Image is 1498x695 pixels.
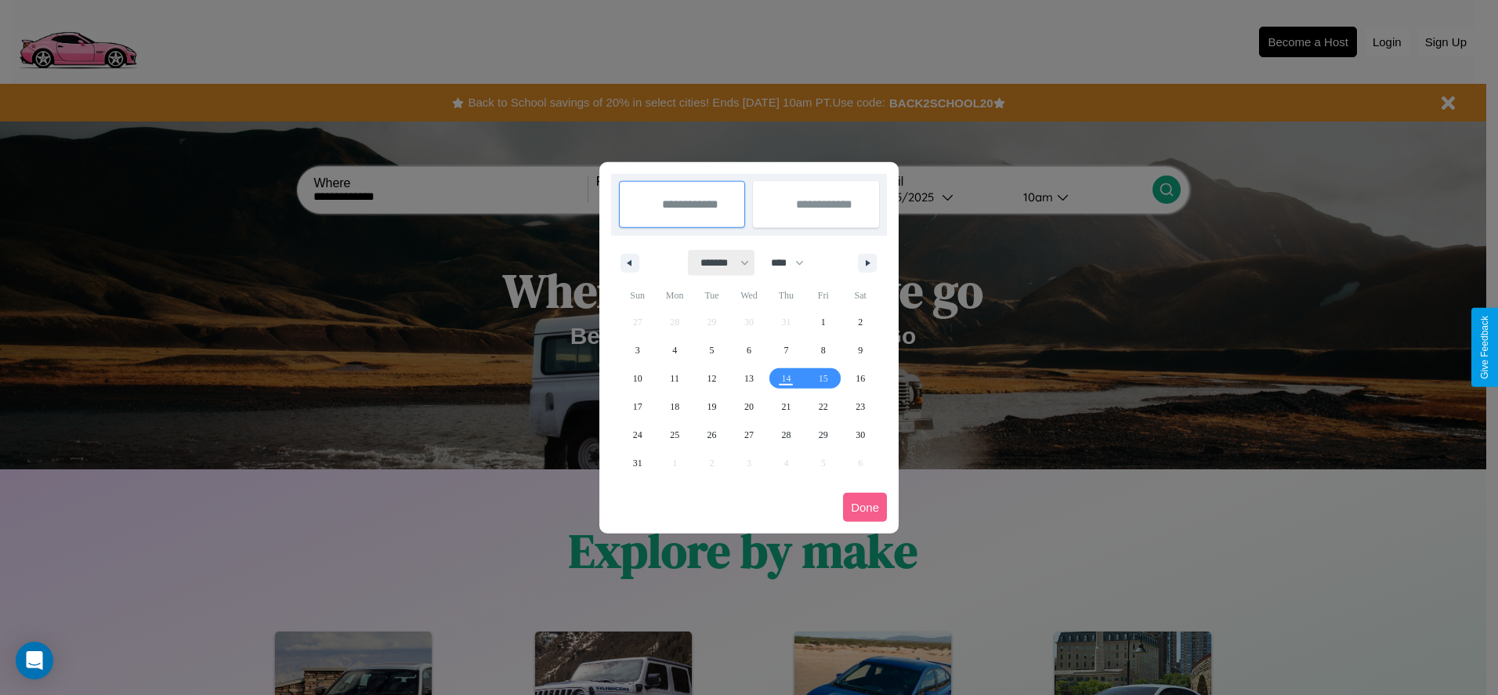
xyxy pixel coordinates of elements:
span: Thu [768,283,805,308]
button: 15 [805,364,841,393]
button: 21 [768,393,805,421]
span: 30 [856,421,865,449]
span: 23 [856,393,865,421]
span: 21 [781,393,791,421]
span: 15 [819,364,828,393]
button: 9 [842,336,879,364]
span: 8 [821,336,826,364]
button: 17 [619,393,656,421]
button: 30 [842,421,879,449]
button: 14 [768,364,805,393]
button: 20 [730,393,767,421]
span: 2 [858,308,863,336]
button: 16 [842,364,879,393]
span: 4 [672,336,677,364]
button: 1 [805,308,841,336]
button: 3 [619,336,656,364]
button: 23 [842,393,879,421]
button: 28 [768,421,805,449]
span: 10 [633,364,642,393]
span: 13 [744,364,754,393]
button: 19 [693,393,730,421]
span: 27 [744,421,754,449]
span: 29 [819,421,828,449]
div: Give Feedback [1479,316,1490,379]
button: Done [843,493,887,522]
button: 27 [730,421,767,449]
button: 10 [619,364,656,393]
span: 18 [670,393,679,421]
span: 14 [781,364,791,393]
button: 18 [656,393,693,421]
button: 25 [656,421,693,449]
span: 26 [707,421,717,449]
button: 2 [842,308,879,336]
span: 22 [819,393,828,421]
span: 19 [707,393,717,421]
span: 6 [747,336,751,364]
span: 28 [781,421,791,449]
button: 29 [805,421,841,449]
span: 9 [858,336,863,364]
span: Mon [656,283,693,308]
button: 8 [805,336,841,364]
span: 7 [783,336,788,364]
button: 12 [693,364,730,393]
span: 20 [744,393,754,421]
span: Fri [805,283,841,308]
button: 13 [730,364,767,393]
button: 31 [619,449,656,477]
span: 3 [635,336,640,364]
span: 16 [856,364,865,393]
button: 6 [730,336,767,364]
span: 12 [707,364,717,393]
button: 4 [656,336,693,364]
button: 24 [619,421,656,449]
span: 31 [633,449,642,477]
button: 7 [768,336,805,364]
span: 24 [633,421,642,449]
button: 11 [656,364,693,393]
button: 5 [693,336,730,364]
span: 1 [821,308,826,336]
span: Sun [619,283,656,308]
div: Open Intercom Messenger [16,642,53,679]
button: 26 [693,421,730,449]
span: Tue [693,283,730,308]
span: Sat [842,283,879,308]
button: 22 [805,393,841,421]
span: Wed [730,283,767,308]
span: 25 [670,421,679,449]
span: 11 [670,364,679,393]
span: 17 [633,393,642,421]
span: 5 [710,336,715,364]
